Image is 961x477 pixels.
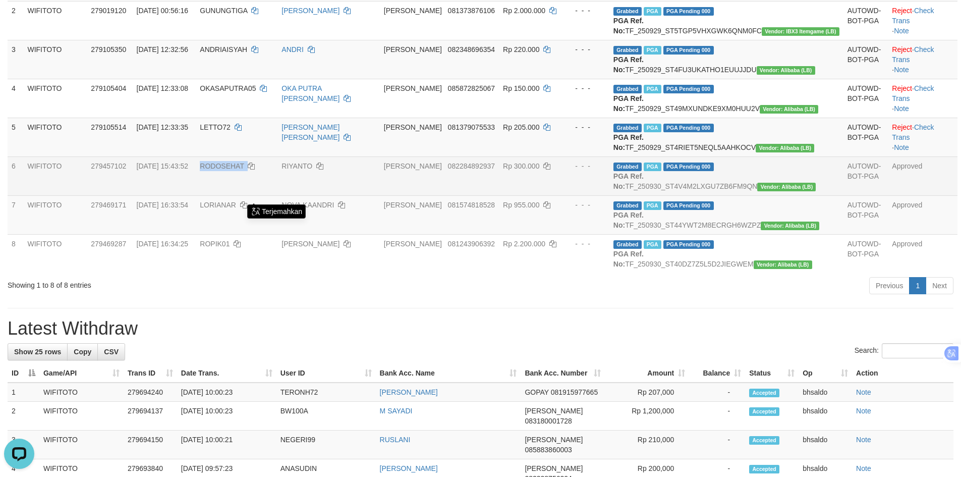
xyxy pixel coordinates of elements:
td: bhsaldo [799,383,852,402]
th: Bank Acc. Name: activate to sort column ascending [376,364,521,383]
span: Marked by bhsjoko [644,7,661,16]
span: Copy 081373876106 to clipboard [448,7,495,15]
span: Marked by bhscandra [644,201,661,210]
div: - - - [566,83,605,93]
h1: Latest Withdraw [8,319,953,339]
a: Reject [892,84,912,92]
span: [DATE] 15:43:52 [137,162,188,170]
th: ID: activate to sort column descending [8,364,39,383]
b: PGA Ref. No: [613,172,644,190]
span: [PERSON_NAME] [525,464,583,472]
span: Rp 2.200.000 [503,240,545,248]
td: Rp 210,000 [605,431,689,459]
span: [PERSON_NAME] [384,201,442,209]
div: - - - [566,122,605,132]
td: 3 [8,431,39,459]
a: Check Trans [892,45,934,64]
span: Grabbed [613,240,642,249]
td: 7 [8,195,23,234]
td: - [689,402,745,431]
b: PGA Ref. No: [613,133,644,151]
td: TF_250930_ST4V4M2LXGU7ZB6FM9QN [609,156,843,195]
a: OKA PUTRA [PERSON_NAME] [281,84,340,102]
span: Accepted [749,436,779,445]
span: PGA Pending [663,7,714,16]
td: TF_250929_ST5TGP5VHXGWK6QNM0FC [609,1,843,40]
span: Copy 082284892937 to clipboard [448,162,495,170]
td: AUTOWD-BOT-PGA [843,195,888,234]
span: LETTO72 [200,123,230,131]
a: Copy [67,343,98,360]
a: [PERSON_NAME] [281,240,340,248]
span: [DATE] 12:33:08 [137,84,188,92]
span: Show 25 rows [14,348,61,356]
a: M SAYADI [380,407,413,415]
td: WIFITOTO [23,118,87,156]
span: Marked by bhscandra [644,163,661,171]
td: AUTOWD-BOT-PGA [843,40,888,79]
td: 6 [8,156,23,195]
td: WIFITOTO [23,234,87,273]
span: Copy [74,348,91,356]
a: Note [894,27,909,35]
th: Game/API: activate to sort column ascending [39,364,124,383]
div: - - - [566,6,605,16]
span: Marked by bhsseptian [644,85,661,93]
span: Rp 2.000.000 [503,7,545,15]
span: Marked by bhsseptian [644,124,661,132]
span: Vendor URL: https://dashboard.q2checkout.com/secure [761,222,819,230]
span: Copy 081379075533 to clipboard [448,123,495,131]
a: RIYANTO [281,162,312,170]
div: Showing 1 to 8 of 8 entries [8,276,393,290]
b: PGA Ref. No: [613,250,644,268]
b: PGA Ref. No: [613,17,644,35]
span: [DATE] 12:33:35 [137,123,188,131]
a: Check Trans [892,84,934,102]
th: Bank Acc. Number: activate to sort column ascending [521,364,605,383]
td: Rp 207,000 [605,383,689,402]
td: WIFITOTO [39,431,124,459]
div: - - - [566,239,605,249]
td: [DATE] 10:00:21 [177,431,276,459]
a: Next [926,277,953,294]
a: CSV [97,343,125,360]
span: Marked by bhsseptian [644,46,661,55]
button: Open LiveChat chat widget [4,4,34,34]
td: · · [888,1,957,40]
span: [PERSON_NAME] [384,240,442,248]
td: TF_250930_ST44YWT2M8ECRGH6WZPZ [609,195,843,234]
th: Status: activate to sort column ascending [745,364,799,383]
span: Rp 205.000 [503,123,539,131]
td: 1 [8,383,39,402]
span: Grabbed [613,201,642,210]
span: ANDRIAISYAH [200,45,247,54]
b: PGA Ref. No: [613,56,644,74]
td: TF_250929_ST49MXUNDKE9XM0HUU2V [609,79,843,118]
a: 1 [909,277,926,294]
th: Balance: activate to sort column ascending [689,364,745,383]
span: Grabbed [613,124,642,132]
td: Approved [888,234,957,273]
span: Copy 082348696354 to clipboard [448,45,495,54]
span: Grabbed [613,7,642,16]
a: Note [856,464,871,472]
span: Copy 083180001728 to clipboard [525,417,572,425]
span: OKASAPUTRA05 [200,84,256,92]
td: TF_250930_ST40DZ7Z5L5D2JIEGWEM [609,234,843,273]
td: WIFITOTO [23,1,87,40]
a: Reject [892,7,912,15]
span: Accepted [749,407,779,416]
th: Action [852,364,953,383]
td: WIFITOTO [23,40,87,79]
td: WIFITOTO [23,156,87,195]
td: AUTOWD-BOT-PGA [843,79,888,118]
td: 279694150 [124,431,177,459]
span: Grabbed [613,163,642,171]
span: GUNUNGTIGA [200,7,247,15]
a: Reject [892,123,912,131]
td: Approved [888,195,957,234]
td: TF_250929_ST4FU3UKATHO1EUUJJDU [609,40,843,79]
td: AUTOWD-BOT-PGA [843,234,888,273]
span: 279105404 [91,84,126,92]
a: Note [894,66,909,74]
